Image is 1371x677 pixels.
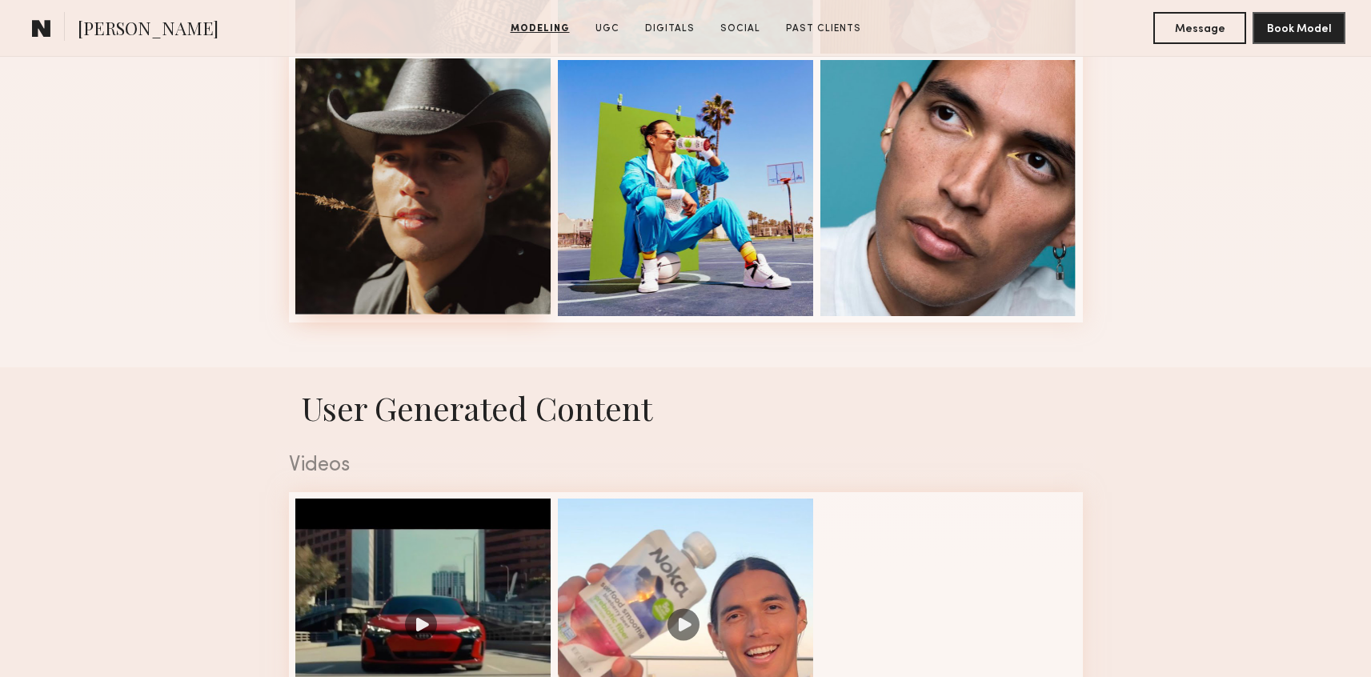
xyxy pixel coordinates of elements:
div: Videos [289,455,1083,476]
button: Message [1153,12,1246,44]
a: Digitals [639,22,701,36]
h1: User Generated Content [276,387,1096,429]
a: Book Model [1253,21,1345,34]
button: Book Model [1253,12,1345,44]
a: Modeling [504,22,576,36]
span: [PERSON_NAME] [78,16,218,44]
a: Past Clients [780,22,868,36]
a: Social [714,22,767,36]
a: UGC [589,22,626,36]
